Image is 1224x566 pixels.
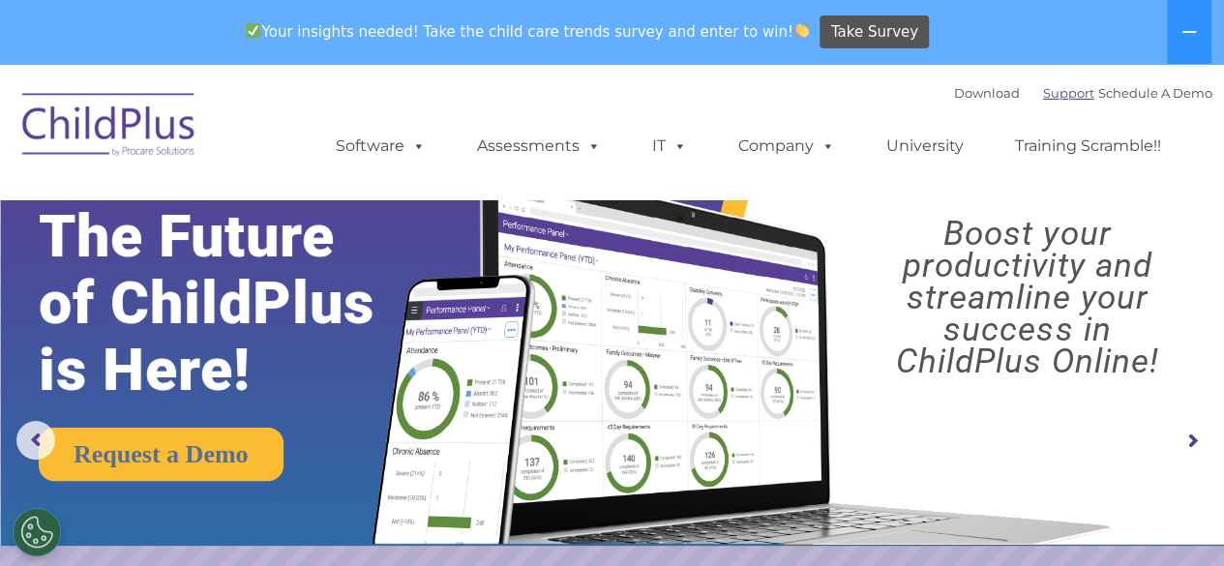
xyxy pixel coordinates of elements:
a: IT [633,127,706,165]
a: Schedule A Demo [1098,85,1212,101]
span: Take Survey [831,15,918,49]
a: University [867,127,983,165]
a: Software [316,127,445,165]
a: Request a Demo [39,428,284,481]
a: Company [719,127,854,165]
a: Take Survey [820,15,929,49]
font: | [954,85,1212,101]
span: Last name [269,128,328,142]
a: Assessments [458,127,620,165]
rs-layer: Boost your productivity and streamline your success in ChildPlus Online! [846,218,1209,377]
a: Training Scramble!! [996,127,1180,165]
span: Phone number [269,207,351,222]
img: 👏 [794,23,809,38]
button: Cookies Settings [13,508,61,556]
a: Support [1043,85,1094,101]
rs-layer: The Future of ChildPlus is Here! [39,203,430,403]
img: ✅ [246,23,260,38]
span: Your insights needed! Take the child care trends survey and enter to win! [238,13,818,50]
img: ChildPlus by Procare Solutions [13,79,206,176]
a: Download [954,85,1020,101]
